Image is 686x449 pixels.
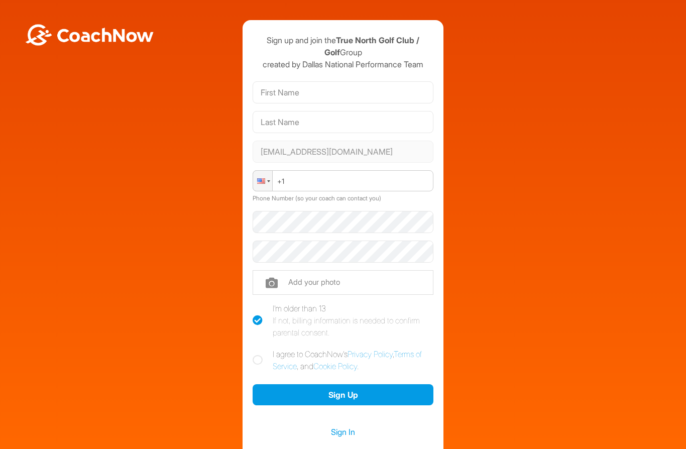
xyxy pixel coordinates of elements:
[253,170,433,191] input: Phone Number
[253,34,433,58] p: Sign up and join the Group
[253,141,433,163] input: Email
[253,425,433,438] a: Sign In
[324,35,420,57] strong: True North Golf Club / Golf
[273,349,422,371] a: Terms of Service
[273,314,433,339] div: If not, billing information is needed to confirm parental consent.
[24,24,155,46] img: BwLJSsUCoWCh5upNqxVrqldRgqLPVwmV24tXu5FoVAoFEpwwqQ3VIfuoInZCoVCoTD4vwADAC3ZFMkVEQFDAAAAAElFTkSuQmCC
[253,171,272,191] div: United States: + 1
[313,361,357,371] a: Cookie Policy
[253,194,381,202] label: Phone Number (so your coach can contact you)
[253,81,433,103] input: First Name
[253,348,433,372] label: I agree to CoachNow's , , and .
[348,349,393,359] a: Privacy Policy
[273,302,433,339] div: I'm older than 13
[253,384,433,406] button: Sign Up
[253,111,433,133] input: Last Name
[253,58,433,70] p: created by Dallas National Performance Team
